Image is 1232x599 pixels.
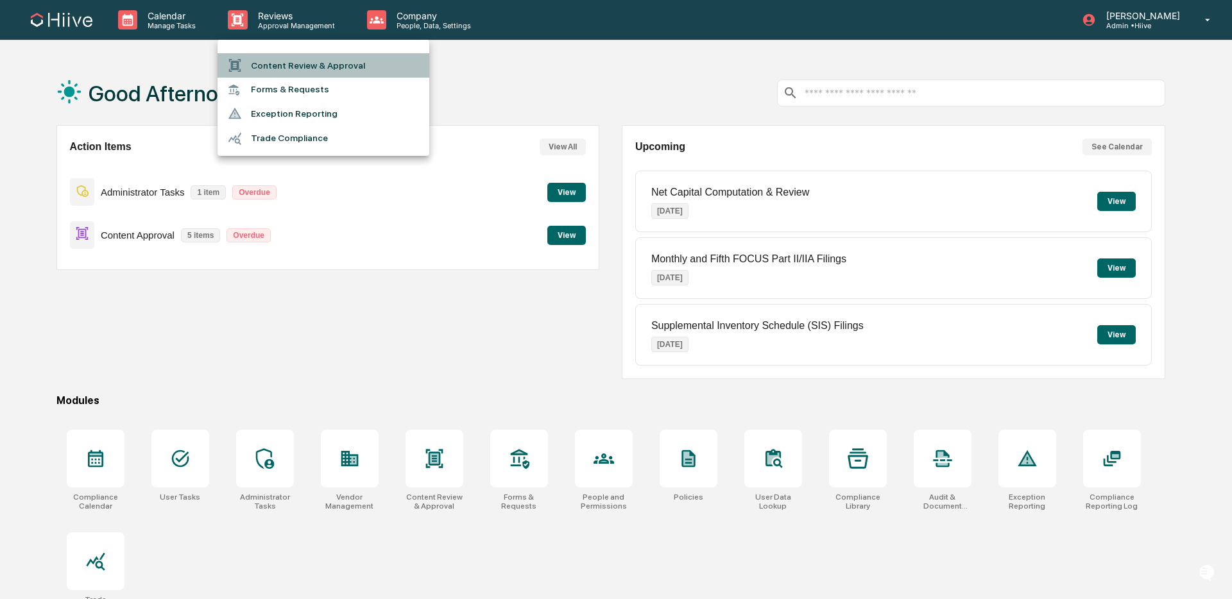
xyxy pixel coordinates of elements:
[218,78,429,101] li: Forms & Requests
[218,53,429,78] li: Content Review & Approval
[218,101,429,126] li: Exception Reporting
[90,217,155,227] a: Powered byPylon
[218,126,429,151] li: Trade Compliance
[1191,557,1226,591] iframe: Open customer support
[128,217,155,227] span: Pylon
